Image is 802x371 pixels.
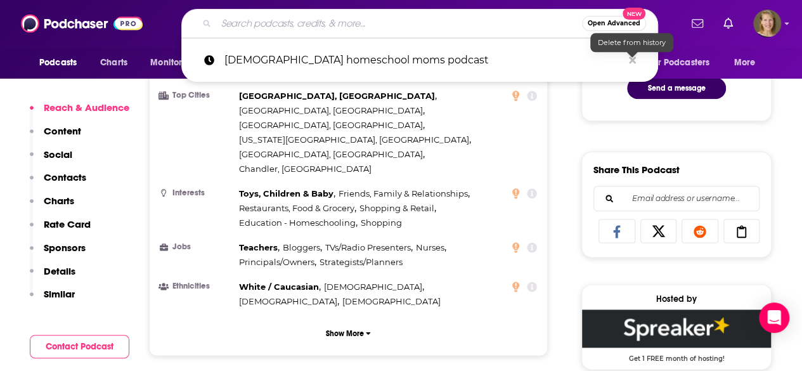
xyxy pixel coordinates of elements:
[239,216,358,230] span: ,
[718,13,738,34] a: Show notifications dropdown
[239,186,335,201] span: ,
[361,218,402,228] span: Shopping
[100,54,127,72] span: Charts
[30,335,129,358] button: Contact Podcast
[30,218,91,242] button: Rate Card
[325,242,411,252] span: TVs/Radio Presenters
[753,10,781,37] img: User Profile
[588,20,640,27] span: Open Advanced
[30,242,86,265] button: Sponsors
[239,149,423,159] span: [GEOGRAPHIC_DATA], [GEOGRAPHIC_DATA]
[239,120,423,130] span: [GEOGRAPHIC_DATA], [GEOGRAPHIC_DATA]
[593,186,760,211] div: Search followers
[239,280,321,294] span: ,
[44,218,91,230] p: Rate Card
[342,296,441,306] span: [DEMOGRAPHIC_DATA]
[141,51,212,75] button: open menu
[627,77,726,99] button: Send a message
[30,171,86,195] button: Contacts
[649,54,709,72] span: For Podcasters
[598,219,635,243] a: Share on Facebook
[150,54,195,72] span: Monitoring
[415,240,446,255] span: ,
[593,164,680,176] h3: Share This Podcast
[44,265,75,277] p: Details
[224,44,623,77] p: christian homeschool moms podcast
[30,125,81,148] button: Content
[590,33,673,52] div: Delete from history
[44,195,74,207] p: Charts
[325,240,413,255] span: ,
[239,118,425,133] span: ,
[640,219,677,243] a: Share on X/Twitter
[44,242,86,254] p: Sponsors
[415,242,444,252] span: Nurses
[30,148,72,172] button: Social
[30,288,75,311] button: Similar
[759,303,789,333] div: Open Intercom Messenger
[239,282,319,292] span: White / Caucasian
[239,257,314,267] span: Principals/Owners
[359,201,436,216] span: ,
[687,13,708,34] a: Show notifications dropdown
[239,240,280,255] span: ,
[753,10,781,37] button: Show profile menu
[160,282,234,290] h3: Ethnicities
[582,16,646,31] button: Open AdvancedNew
[181,9,658,38] div: Search podcasts, credits, & more...
[239,218,356,228] span: Education - Homeschooling
[734,54,756,72] span: More
[339,188,468,199] span: Friends, Family & Relationships
[92,51,135,75] a: Charts
[239,296,337,306] span: [DEMOGRAPHIC_DATA]
[239,89,437,103] span: ,
[239,103,425,118] span: ,
[44,101,129,114] p: Reach & Audience
[582,309,771,361] a: Spreaker Deal: Get 1 FREE month of hosting!
[339,186,470,201] span: ,
[239,201,356,216] span: ,
[30,195,74,218] button: Charts
[44,125,81,137] p: Content
[239,255,316,270] span: ,
[582,348,771,363] span: Get 1 FREE month of hosting!
[239,147,425,162] span: ,
[239,294,339,309] span: ,
[30,265,75,289] button: Details
[324,282,422,292] span: [DEMOGRAPHIC_DATA]
[44,171,86,183] p: Contacts
[623,8,645,20] span: New
[44,148,72,160] p: Social
[359,203,434,213] span: Shopping & Retail
[239,188,333,199] span: Toys, Children & Baby
[239,105,423,115] span: [GEOGRAPHIC_DATA], [GEOGRAPHIC_DATA]
[160,243,234,251] h3: Jobs
[30,51,93,75] button: open menu
[216,13,582,34] input: Search podcasts, credits, & more...
[725,51,772,75] button: open menu
[582,309,771,348] img: Spreaker Deal: Get 1 FREE month of hosting!
[39,54,77,72] span: Podcasts
[160,189,234,197] h3: Interests
[239,134,469,145] span: [US_STATE][GEOGRAPHIC_DATA], [GEOGRAPHIC_DATA]
[44,288,75,300] p: Similar
[181,44,658,77] a: [DEMOGRAPHIC_DATA] homeschool moms podcast
[160,322,537,345] button: Show More
[30,101,129,125] button: Reach & Audience
[723,219,760,243] a: Copy Link
[239,133,471,147] span: ,
[324,280,424,294] span: ,
[753,10,781,37] span: Logged in as tvdockum
[283,242,320,252] span: Bloggers
[682,219,718,243] a: Share on Reddit
[640,51,728,75] button: open menu
[283,240,322,255] span: ,
[160,91,234,100] h3: Top Cities
[239,242,278,252] span: Teachers
[582,294,771,304] div: Hosted by
[320,257,403,267] span: Strategists/Planners
[239,203,354,213] span: Restaurants, Food & Grocery
[21,11,143,36] img: Podchaser - Follow, Share and Rate Podcasts
[239,91,435,101] span: [GEOGRAPHIC_DATA], [GEOGRAPHIC_DATA]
